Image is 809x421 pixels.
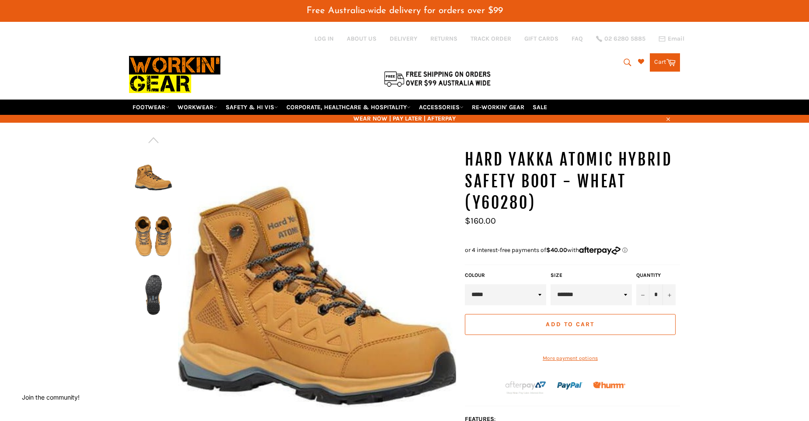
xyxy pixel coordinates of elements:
button: Increase item quantity by one [663,284,676,305]
a: FAQ [572,35,583,43]
a: TRACK ORDER [471,35,511,43]
span: WEAR NOW | PAY LATER | AFTERPAY [129,114,680,123]
a: WORKWEAR [174,100,221,115]
img: Afterpay-Logo-on-dark-bg_large.png [504,380,547,395]
img: Flat $9.95 shipping Australia wide [383,69,492,88]
a: ABOUT US [347,35,377,43]
img: HARD YAKKA Atomic Hybrid Safety Boot - Wheat (Y60280) - Workin' Gear [133,271,174,319]
h1: HARD YAKKA Atomic Hybrid Safety Boot - Wheat (Y60280) [465,149,680,214]
span: 02 6280 5885 [604,36,645,42]
a: More payment options [465,355,676,362]
label: COLOUR [465,272,546,279]
button: Add to Cart [465,314,676,335]
button: Join the community! [22,393,80,401]
a: GIFT CARDS [524,35,558,43]
a: SAFETY & HI VIS [222,100,282,115]
img: HARD YAKKA Atomic Hybrid Safety Boot - Wheat (Y60280) - Workin' Gear [133,213,174,261]
img: Workin Gear leaders in Workwear, Safety Boots, PPE, Uniforms. Australia's No.1 in Workwear [129,50,220,99]
a: Email [659,35,684,42]
label: Quantity [636,272,676,279]
label: Size [551,272,632,279]
span: Free Australia-wide delivery for orders over $99 [307,6,503,15]
a: DELIVERY [390,35,417,43]
button: Reduce item quantity by one [636,284,649,305]
a: CORPORATE, HEALTHCARE & HOSPITALITY [283,100,414,115]
img: HARD YAKKA Atomic Hybrid Safety Boot - Wheat (Y60280) - Workin' Gear [133,154,174,202]
img: Humm_core_logo_RGB-01_300x60px_small_195d8312-4386-4de7-b182-0ef9b6303a37.png [593,382,625,388]
a: SALE [529,100,551,115]
span: Add to Cart [546,321,594,328]
a: RE-WORKIN' GEAR [468,100,528,115]
span: Email [668,36,684,42]
img: paypal.png [557,373,583,399]
a: Log in [314,35,334,42]
a: FOOTWEAR [129,100,173,115]
a: RETURNS [430,35,457,43]
span: $160.00 [465,216,496,226]
a: Cart [650,53,680,72]
a: 02 6280 5885 [596,36,645,42]
a: ACCESSORIES [415,100,467,115]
